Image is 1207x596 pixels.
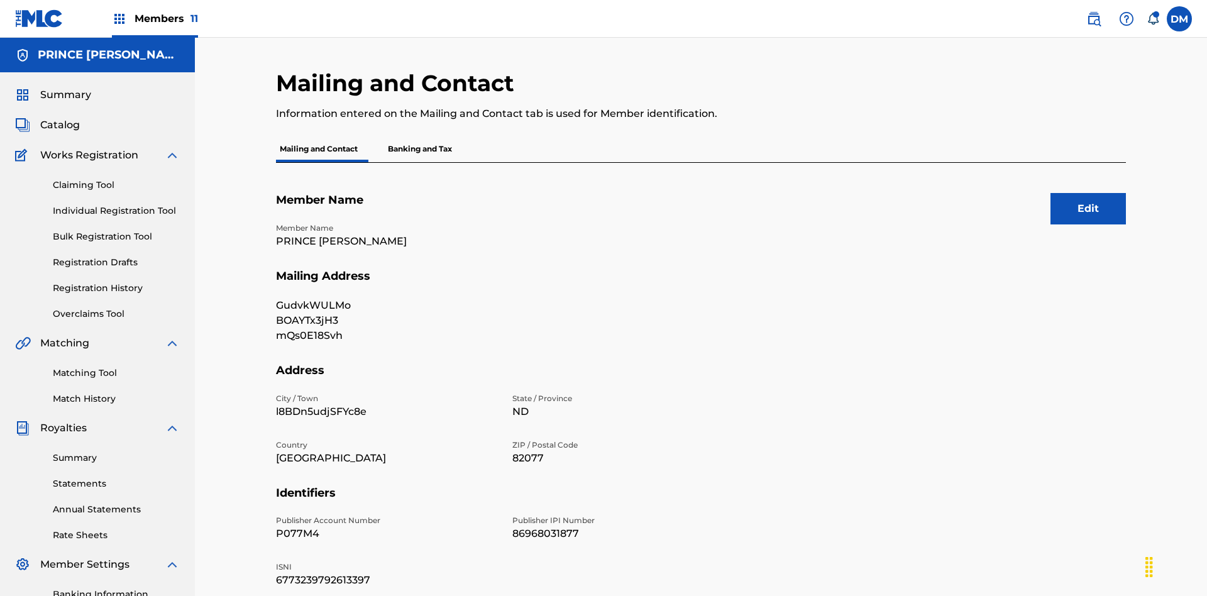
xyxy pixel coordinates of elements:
[512,404,734,419] p: ND
[276,269,1126,299] h5: Mailing Address
[1167,6,1192,31] div: User Menu
[112,11,127,26] img: Top Rightsholders
[40,336,89,351] span: Matching
[53,392,180,406] a: Match History
[15,9,63,28] img: MLC Logo
[15,48,30,63] img: Accounts
[276,298,497,313] p: GudvkWULMo
[40,87,91,102] span: Summary
[165,336,180,351] img: expand
[165,557,180,572] img: expand
[276,486,1126,516] h5: Identifiers
[40,557,130,572] span: Member Settings
[15,421,30,436] img: Royalties
[512,515,734,526] p: Publisher IPI Number
[40,118,80,133] span: Catalog
[276,439,497,451] p: Country
[15,148,31,163] img: Works Registration
[276,451,497,466] p: [GEOGRAPHIC_DATA]
[53,451,180,465] a: Summary
[15,118,80,133] a: CatalogCatalog
[512,439,734,451] p: ZIP / Postal Code
[512,526,734,541] p: 86968031877
[276,515,497,526] p: Publisher Account Number
[53,230,180,243] a: Bulk Registration Tool
[53,367,180,380] a: Matching Tool
[38,48,180,62] h5: PRINCE MCTESTERSON
[53,179,180,192] a: Claiming Tool
[53,204,180,218] a: Individual Registration Tool
[53,529,180,542] a: Rate Sheets
[276,223,497,234] p: Member Name
[1147,13,1159,25] div: Notifications
[276,106,930,121] p: Information entered on the Mailing and Contact tab is used for Member identification.
[165,148,180,163] img: expand
[276,69,521,97] h2: Mailing and Contact
[1139,548,1159,586] div: Drag
[1119,11,1134,26] img: help
[1081,6,1106,31] a: Public Search
[15,336,31,351] img: Matching
[1086,11,1101,26] img: search
[190,13,198,25] span: 11
[276,234,497,249] p: PRINCE [PERSON_NAME]
[53,256,180,269] a: Registration Drafts
[53,477,180,490] a: Statements
[276,328,497,343] p: mQs0E18Svh
[276,526,497,541] p: P077M4
[512,393,734,404] p: State / Province
[1144,536,1207,596] iframe: Chat Widget
[40,148,138,163] span: Works Registration
[40,421,87,436] span: Royalties
[1050,193,1126,224] button: Edit
[276,393,497,404] p: City / Town
[276,561,497,573] p: ISNI
[53,307,180,321] a: Overclaims Tool
[276,573,497,588] p: 6773239792613397
[53,503,180,516] a: Annual Statements
[15,87,30,102] img: Summary
[384,136,456,162] p: Banking and Tax
[276,313,497,328] p: BOAYTx3jH3
[276,404,497,419] p: l8BDn5udjSFYc8e
[165,421,180,436] img: expand
[15,557,30,572] img: Member Settings
[1114,6,1139,31] div: Help
[15,118,30,133] img: Catalog
[276,136,361,162] p: Mailing and Contact
[276,193,1126,223] h5: Member Name
[512,451,734,466] p: 82077
[135,11,198,26] span: Members
[15,87,91,102] a: SummarySummary
[276,363,1126,393] h5: Address
[53,282,180,295] a: Registration History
